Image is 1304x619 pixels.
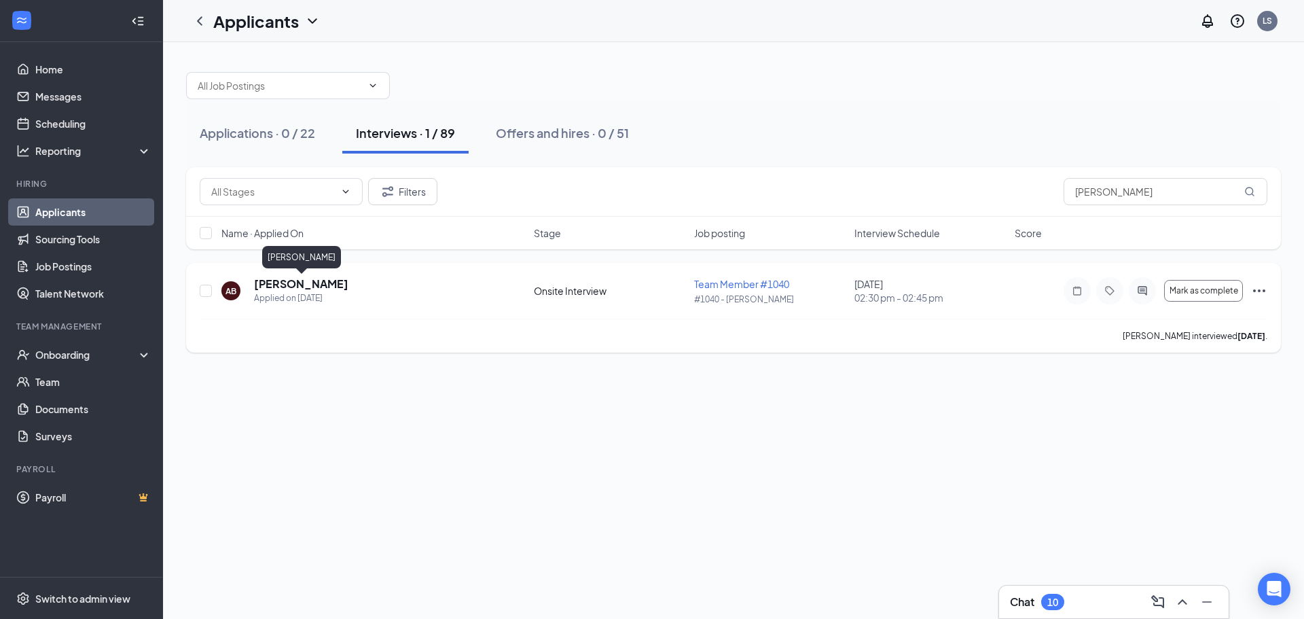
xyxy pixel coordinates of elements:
a: Home [35,56,151,83]
svg: Tag [1102,285,1118,296]
a: PayrollCrown [35,484,151,511]
b: [DATE] [1237,331,1265,341]
svg: Note [1069,285,1085,296]
span: Mark as complete [1170,286,1238,296]
svg: Settings [16,592,30,605]
svg: ChevronDown [340,186,351,197]
svg: ChevronDown [367,80,378,91]
a: Talent Network [35,280,151,307]
span: Job posting [694,226,745,240]
div: [DATE] [854,277,1007,304]
div: AB [225,285,236,297]
svg: QuestionInfo [1229,13,1246,29]
span: Team Member #1040 [694,278,789,290]
div: Onboarding [35,348,140,361]
a: Messages [35,83,151,110]
div: Payroll [16,463,149,475]
svg: ChevronUp [1174,594,1191,610]
input: All Job Postings [198,78,362,93]
svg: Filter [380,183,396,200]
svg: Analysis [16,144,30,158]
div: Offers and hires · 0 / 51 [496,124,629,141]
div: Open Intercom Messenger [1258,573,1290,605]
div: Applied on [DATE] [254,291,348,305]
span: Score [1015,226,1042,240]
button: Filter Filters [368,178,437,205]
svg: Ellipses [1251,283,1267,299]
svg: Minimize [1199,594,1215,610]
h1: Applicants [213,10,299,33]
span: Stage [534,226,561,240]
div: Hiring [16,178,149,190]
a: Scheduling [35,110,151,137]
p: #1040 - [PERSON_NAME] [694,294,846,305]
div: Switch to admin view [35,592,130,605]
div: [PERSON_NAME] [262,246,341,268]
button: ChevronUp [1172,591,1193,613]
a: Applicants [35,198,151,226]
p: [PERSON_NAME] interviewed . [1123,330,1267,342]
h3: Chat [1010,595,1034,609]
div: Interviews · 1 / 89 [356,124,455,141]
svg: ChevronLeft [192,13,208,29]
div: Applications · 0 / 22 [200,124,315,141]
span: 02:30 pm - 02:45 pm [854,291,1007,304]
svg: UserCheck [16,348,30,361]
a: Sourcing Tools [35,226,151,253]
svg: ChevronDown [304,13,321,29]
div: 10 [1047,597,1058,608]
svg: Notifications [1199,13,1216,29]
svg: WorkstreamLogo [15,14,29,27]
svg: ActiveChat [1134,285,1151,296]
svg: ComposeMessage [1150,594,1166,610]
a: Documents [35,395,151,423]
a: Job Postings [35,253,151,280]
svg: MagnifyingGlass [1244,186,1255,197]
button: ComposeMessage [1147,591,1169,613]
div: Reporting [35,144,152,158]
input: Search in interviews [1064,178,1267,205]
svg: Collapse [131,14,145,28]
span: Interview Schedule [854,226,940,240]
div: Team Management [16,321,149,332]
h5: [PERSON_NAME] [254,277,348,291]
button: Minimize [1196,591,1218,613]
a: Surveys [35,423,151,450]
div: LS [1263,15,1272,26]
a: Team [35,368,151,395]
div: Onsite Interview [534,284,686,298]
button: Mark as complete [1164,280,1243,302]
span: Name · Applied On [221,226,304,240]
input: All Stages [211,184,335,199]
